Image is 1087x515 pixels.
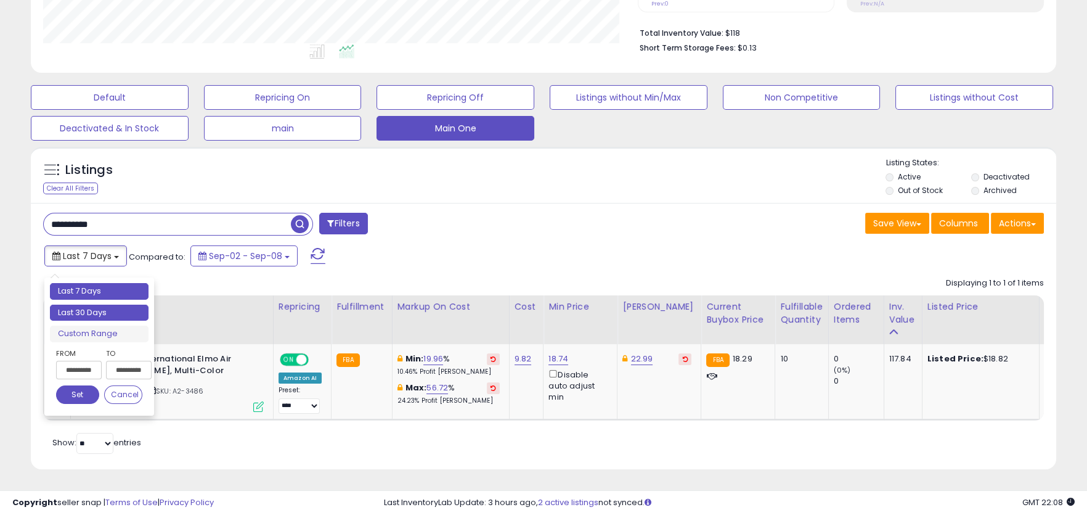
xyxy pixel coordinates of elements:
[279,373,322,384] div: Amazon AI
[279,386,322,413] div: Preset:
[631,353,653,365] a: 22.99
[12,497,214,509] div: seller snap | |
[397,353,500,376] div: %
[946,278,1044,289] div: Displaying 1 to 1 of 1 items
[106,347,142,360] label: To
[931,213,989,234] button: Columns
[377,85,534,110] button: Repricing Off
[56,385,99,404] button: Set
[392,295,509,344] th: The percentage added to the cost of goods (COGS) that forms the calculator for Min & Max prices.
[834,365,851,375] small: (0%)
[780,300,823,326] div: Fulfillable Quantity
[706,300,770,326] div: Current Buybox Price
[550,85,707,110] button: Listings without Min/Max
[65,162,113,179] h5: Listings
[898,171,921,182] label: Active
[76,300,268,313] div: Title
[889,300,917,326] div: Inv. value
[640,28,723,38] b: Total Inventory Value:
[927,353,983,365] b: Listed Price:
[50,326,149,342] li: Custom Range
[426,382,448,394] a: 56.72
[279,300,326,313] div: Repricing
[515,300,539,313] div: Cost
[622,300,696,313] div: [PERSON_NAME]
[738,42,757,54] span: $0.13
[723,85,881,110] button: Non Competitive
[336,300,386,313] div: Fulfillment
[105,496,158,508] a: Terms of Use
[281,355,296,365] span: ON
[204,85,362,110] button: Repricing On
[865,213,929,234] button: Save View
[50,305,149,321] li: Last 30 Days
[319,213,367,234] button: Filters
[146,386,203,396] span: | SKU: A2-3486
[377,116,534,141] button: Main One
[895,85,1053,110] button: Listings without Cost
[538,496,598,508] a: 2 active listings
[983,171,1030,182] label: Deactivated
[384,497,1075,509] div: Last InventoryLab Update: 3 hours ago, not synced.
[31,116,189,141] button: Deactivated & In Stock
[1022,496,1075,508] span: 2025-09-16 22:08 GMT
[336,353,359,367] small: FBA
[780,353,818,365] div: 10
[548,300,612,313] div: Min Price
[885,157,1056,169] p: Listing States:
[889,353,913,365] div: 117.84
[834,376,884,387] div: 0
[12,496,57,508] strong: Copyright
[548,368,608,403] div: Disable auto adjust min
[104,385,142,404] button: Cancel
[79,353,264,411] div: ASIN:
[991,213,1044,234] button: Actions
[204,116,362,141] button: main
[31,85,189,110] button: Default
[706,353,729,367] small: FBA
[190,245,298,266] button: Sep-02 - Sep-08
[927,353,1030,365] div: $18.82
[548,353,568,365] a: 18.74
[307,355,327,365] span: OFF
[397,368,500,376] p: 10.46% Profit [PERSON_NAME]
[640,25,1035,39] li: $118
[834,300,879,326] div: Ordered Items
[733,353,752,365] span: 18.29
[405,353,424,365] b: Min:
[56,347,99,360] label: From
[397,382,500,405] div: %
[209,250,282,262] span: Sep-02 - Sep-08
[397,300,504,313] div: Markup on Cost
[397,397,500,405] p: 24.23% Profit [PERSON_NAME]
[50,283,149,300] li: Last 7 Days
[63,250,112,262] span: Last 7 Days
[983,185,1017,196] label: Archived
[44,245,127,266] button: Last 7 Days
[927,300,1034,313] div: Listed Price
[43,183,98,194] div: Clear All Filters
[405,382,427,393] b: Max:
[834,353,884,365] div: 0
[515,353,532,365] a: 9.82
[52,437,141,448] span: Show: entries
[939,217,978,229] span: Columns
[99,353,248,379] b: Anagram International Elmo Air [PERSON_NAME], Multi-Color
[640,43,736,53] b: Short Term Storage Fees:
[423,353,443,365] a: 19.96
[129,251,185,263] span: Compared to:
[160,496,214,508] a: Privacy Policy
[898,185,943,196] label: Out of Stock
